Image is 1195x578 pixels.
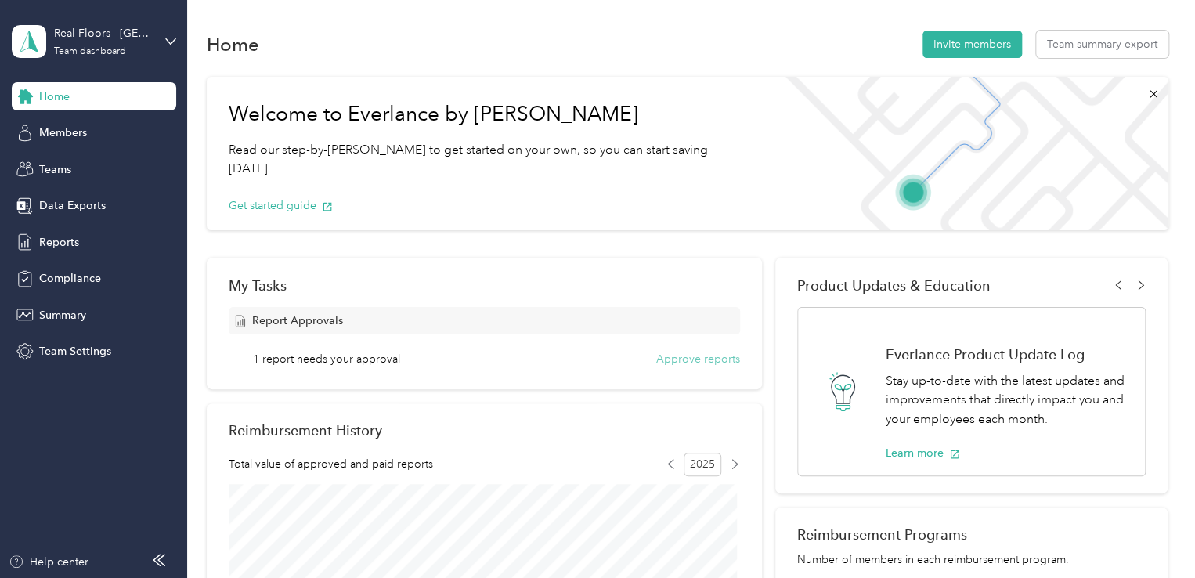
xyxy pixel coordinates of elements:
button: Approve reports [656,351,740,367]
button: Invite members [922,31,1022,58]
span: Team Settings [39,343,111,359]
p: Read our step-by-[PERSON_NAME] to get started on your own, so you can start saving [DATE]. [229,140,749,179]
h1: Home [207,36,259,52]
div: Real Floors - [GEOGRAPHIC_DATA] [54,25,152,42]
h2: Reimbursement Programs [797,526,1146,543]
div: My Tasks [229,277,740,294]
span: Report Approvals [252,312,343,329]
span: Compliance [39,270,101,287]
span: Home [39,89,70,105]
div: Team dashboard [54,47,126,56]
button: Learn more [886,445,960,461]
h1: Everlance Product Update Log [886,346,1128,363]
span: Summary [39,307,86,323]
span: 2025 [684,453,721,476]
span: Reports [39,234,79,251]
p: Number of members in each reimbursement program. [797,551,1146,568]
button: Get started guide [229,197,333,214]
h2: Reimbursement History [229,422,382,439]
span: Data Exports [39,197,106,214]
iframe: Everlance-gr Chat Button Frame [1107,490,1195,578]
span: Teams [39,161,71,178]
p: Stay up-to-date with the latest updates and improvements that directly impact you and your employ... [886,371,1128,429]
h1: Welcome to Everlance by [PERSON_NAME] [229,102,749,127]
button: Team summary export [1036,31,1168,58]
span: Total value of approved and paid reports [229,456,433,472]
span: Members [39,125,87,141]
span: Product Updates & Education [797,277,991,294]
span: 1 report needs your approval [253,351,400,367]
button: Help center [9,554,88,570]
img: Welcome to everlance [770,77,1168,230]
